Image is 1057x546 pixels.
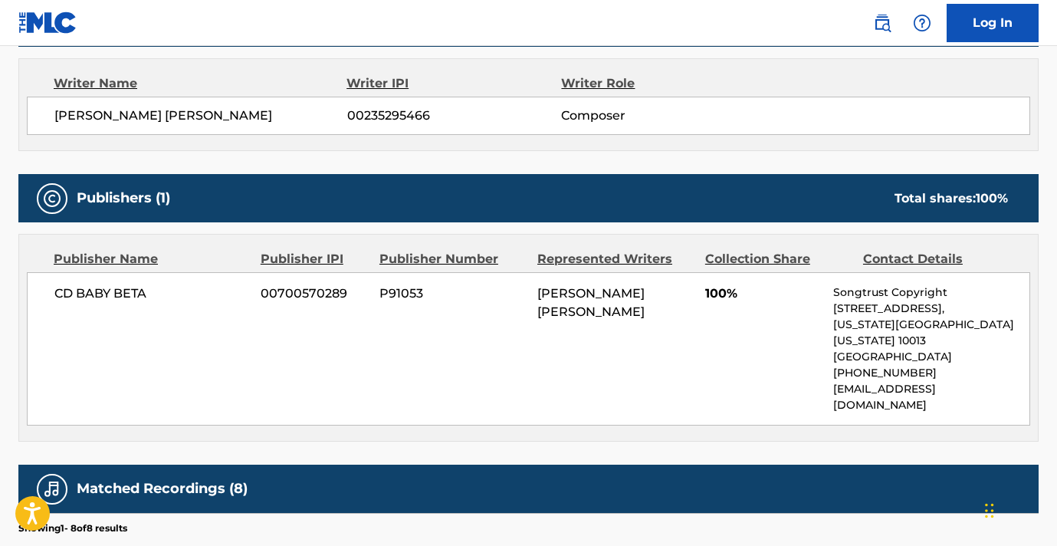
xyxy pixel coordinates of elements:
[54,74,346,93] div: Writer Name
[379,285,526,303] span: P91053
[985,488,994,534] div: Drag
[561,74,757,93] div: Writer Role
[54,107,347,125] span: [PERSON_NAME] [PERSON_NAME]
[980,472,1057,546] iframe: Chat Widget
[947,4,1039,42] a: Log In
[833,317,1029,349] p: [US_STATE][GEOGRAPHIC_DATA][US_STATE] 10013
[705,250,852,268] div: Collection Share
[43,189,61,208] img: Publishers
[537,250,694,268] div: Represented Writers
[873,14,891,32] img: search
[261,285,368,303] span: 00700570289
[346,74,561,93] div: Writer IPI
[833,301,1029,317] p: [STREET_ADDRESS],
[43,480,61,498] img: Matched Recordings
[18,12,77,34] img: MLC Logo
[54,250,249,268] div: Publisher Name
[77,189,170,207] h5: Publishers (1)
[833,285,1029,301] p: Songtrust Copyright
[561,107,756,125] span: Composer
[833,349,1029,365] p: [GEOGRAPHIC_DATA]
[976,191,1008,206] span: 100 %
[867,8,898,38] a: Public Search
[907,8,937,38] div: Help
[895,189,1008,208] div: Total shares:
[833,365,1029,381] p: [PHONE_NUMBER]
[18,521,127,535] p: Showing 1 - 8 of 8 results
[705,285,822,303] span: 100%
[913,14,931,32] img: help
[347,107,562,125] span: 00235295466
[54,285,249,303] span: CD BABY BETA
[833,381,1029,413] p: [EMAIL_ADDRESS][DOMAIN_NAME]
[863,250,1009,268] div: Contact Details
[379,250,526,268] div: Publisher Number
[261,250,368,268] div: Publisher IPI
[537,286,645,319] span: [PERSON_NAME] [PERSON_NAME]
[77,480,248,498] h5: Matched Recordings (8)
